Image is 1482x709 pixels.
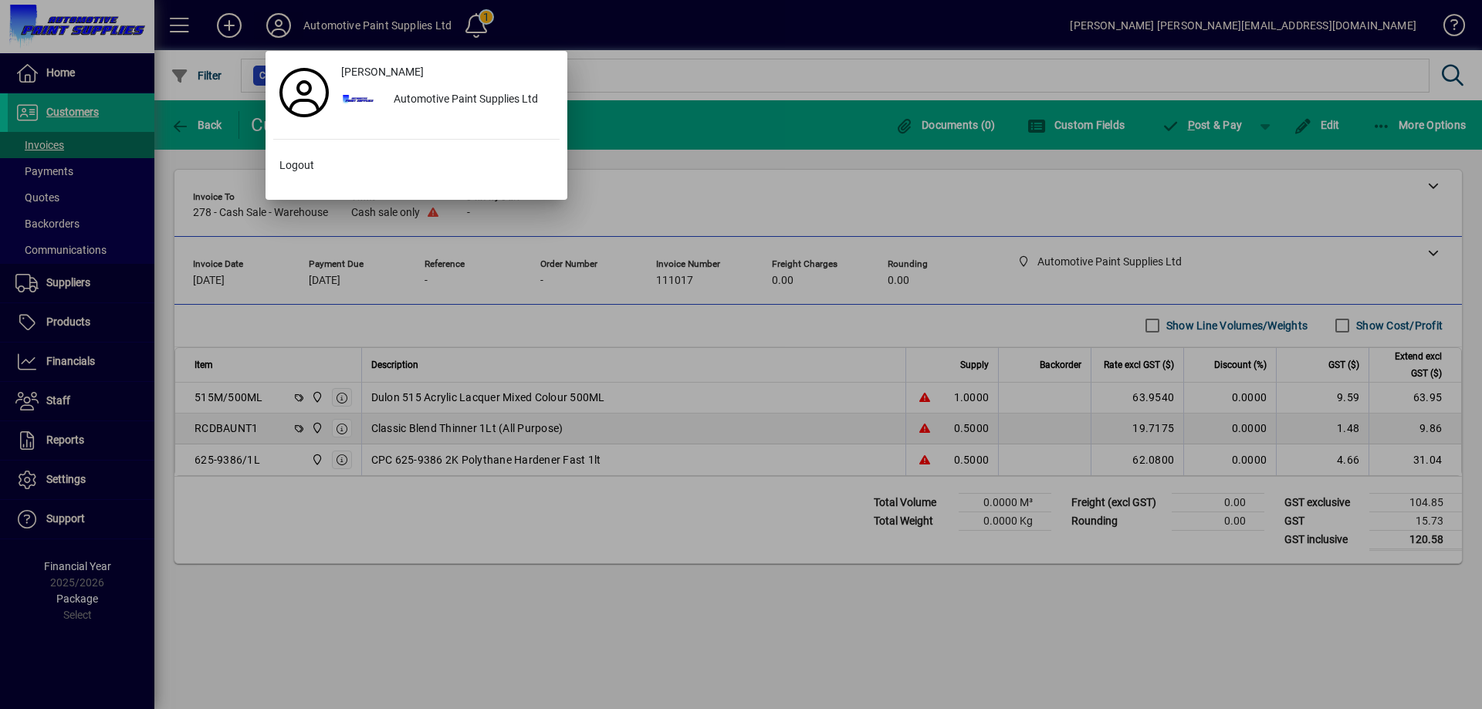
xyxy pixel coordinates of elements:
span: [PERSON_NAME] [341,64,424,80]
button: Logout [273,152,560,180]
div: Automotive Paint Supplies Ltd [381,86,560,114]
button: Automotive Paint Supplies Ltd [335,86,560,114]
a: [PERSON_NAME] [335,59,560,86]
span: Logout [279,157,314,174]
a: Profile [273,79,335,106]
